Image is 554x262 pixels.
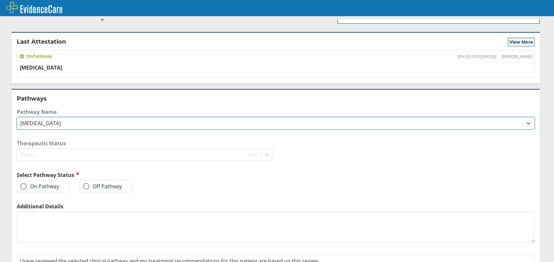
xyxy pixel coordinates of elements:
span: [MEDICAL_DATA] [20,64,62,71]
label: Off Pathway [83,183,122,190]
button: View More [508,38,535,46]
label: On Pathway [20,183,59,190]
label: Additional Details [17,203,535,210]
h2: Last Attestation [17,38,66,46]
img: EvidenceCare [6,2,62,13]
span: [DATE] 03:01 ( [DATE] ) [457,54,496,59]
label: Pathway Name [17,108,535,115]
label: Therapeutic Status [17,140,273,147]
h2: Select Pathway Status [17,171,273,179]
span: View More [509,39,533,45]
span: [PERSON_NAME] [501,54,532,59]
h2: Pathways [17,95,535,103]
span: On Pathway [20,53,52,60]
